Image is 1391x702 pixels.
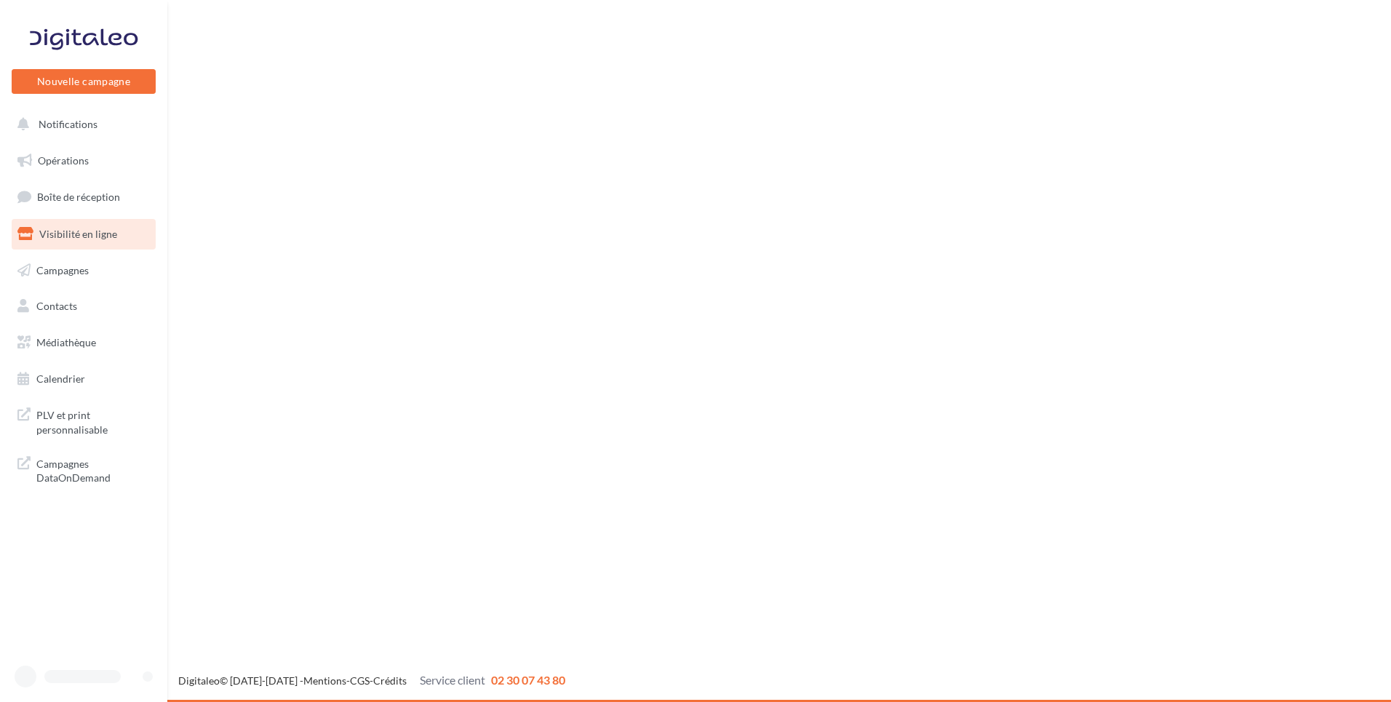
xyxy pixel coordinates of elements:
[350,674,370,687] a: CGS
[36,336,96,348] span: Médiathèque
[12,69,156,94] button: Nouvelle campagne
[39,228,117,240] span: Visibilité en ligne
[303,674,346,687] a: Mentions
[39,118,97,130] span: Notifications
[36,454,150,485] span: Campagnes DataOnDemand
[9,399,159,442] a: PLV et print personnalisable
[9,291,159,322] a: Contacts
[491,673,565,687] span: 02 30 07 43 80
[9,181,159,212] a: Boîte de réception
[36,300,77,312] span: Contacts
[9,448,159,491] a: Campagnes DataOnDemand
[9,219,159,250] a: Visibilité en ligne
[9,327,159,358] a: Médiathèque
[9,109,153,140] button: Notifications
[38,154,89,167] span: Opérations
[420,673,485,687] span: Service client
[178,674,220,687] a: Digitaleo
[178,674,565,687] span: © [DATE]-[DATE] - - -
[36,405,150,436] span: PLV et print personnalisable
[373,674,407,687] a: Crédits
[9,364,159,394] a: Calendrier
[36,263,89,276] span: Campagnes
[9,145,159,176] a: Opérations
[37,191,120,203] span: Boîte de réception
[9,255,159,286] a: Campagnes
[36,372,85,385] span: Calendrier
